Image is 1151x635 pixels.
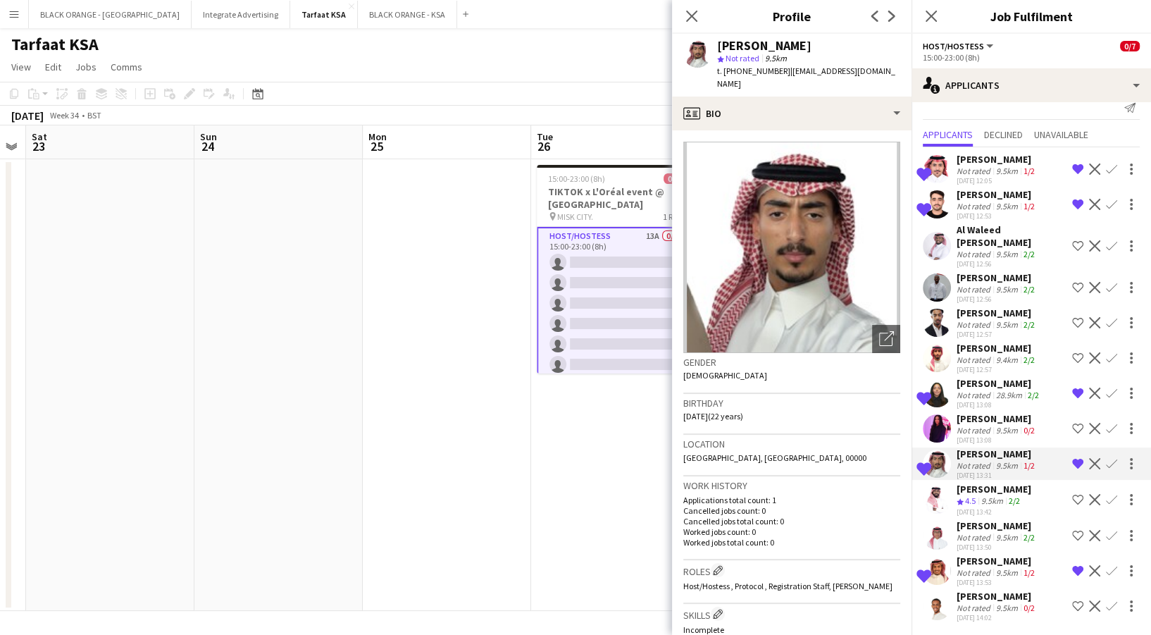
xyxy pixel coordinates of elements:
span: Applicants [923,130,973,140]
div: 9.5km [993,284,1021,295]
p: Worked jobs total count: 0 [683,537,900,548]
a: Edit [39,58,67,76]
span: Not rated [726,53,759,63]
span: Host/Hostess , Protocol , Registration Staff, [PERSON_NAME] [683,581,892,591]
span: 15:00-23:00 (8h) [548,173,605,184]
div: Al Waleed [PERSON_NAME] [957,223,1066,249]
div: [DATE] 13:31 [957,471,1038,480]
button: Tarfaat KSA [290,1,358,28]
div: [DATE] 14:02 [957,613,1038,622]
div: [DATE] 13:42 [957,507,1031,517]
div: [PERSON_NAME] [957,519,1038,532]
div: [PERSON_NAME] [957,483,1031,495]
h3: Profile [672,7,912,25]
div: 15:00-23:00 (8h) [923,52,1140,63]
div: BST [87,110,101,121]
app-skills-label: 2/2 [1024,355,1035,365]
span: Unavailable [1034,130,1088,140]
div: 9.5km [993,567,1021,578]
div: Applicants [912,68,1151,102]
div: [PERSON_NAME] [957,342,1038,355]
div: Not rated [957,249,993,259]
h3: Skills [683,607,900,622]
span: Sat [32,130,47,143]
div: Not rated [957,201,993,211]
span: Week 34 [46,110,82,121]
div: Bio [672,97,912,130]
div: [PERSON_NAME] [957,448,1038,460]
button: Integrate Advertising [192,1,290,28]
div: Not rated [957,460,993,471]
app-skills-label: 2/2 [1024,284,1035,295]
span: [DATE] (22 years) [683,411,743,421]
div: 9.5km [993,460,1021,471]
h3: Birthday [683,397,900,409]
div: [PERSON_NAME] [957,307,1038,319]
span: Declined [984,130,1023,140]
div: [PERSON_NAME] [957,555,1038,567]
div: [PERSON_NAME] [957,412,1038,425]
a: View [6,58,37,76]
app-job-card: 15:00-23:00 (8h)0/7TIKTOK x L'Oréal event @ [GEOGRAPHIC_DATA] MISK CITY.1 RoleHost/Hostess13A0/71... [537,165,695,374]
div: [PERSON_NAME] [957,188,1038,201]
div: 9.5km [993,166,1021,176]
a: Comms [105,58,148,76]
span: Edit [45,61,61,73]
div: Open photos pop-in [872,325,900,353]
app-skills-label: 2/2 [1024,532,1035,543]
p: Cancelled jobs count: 0 [683,505,900,516]
div: [DATE] 13:53 [957,578,1038,587]
span: 0/7 [1120,41,1140,51]
div: [PERSON_NAME] [957,377,1042,390]
div: [DATE] 12:57 [957,330,1038,339]
div: [DATE] 12:53 [957,211,1038,221]
span: Host/Hostess [923,41,984,51]
div: [DATE] 12:05 [957,176,1038,185]
div: [DATE] 13:08 [957,400,1042,409]
h1: Tarfaat KSA [11,34,99,55]
h3: Gender [683,356,900,369]
app-skills-label: 0/2 [1024,603,1035,613]
img: Crew avatar or photo [683,142,900,353]
span: | [EMAIL_ADDRESS][DOMAIN_NAME] [717,66,895,89]
app-card-role: Host/Hostess13A0/715:00-23:00 (8h) [537,227,695,400]
div: 28.9km [993,390,1025,400]
span: View [11,61,31,73]
button: Host/Hostess [923,41,995,51]
div: Not rated [957,319,993,330]
div: [DATE] 12:56 [957,259,1066,269]
div: Not rated [957,355,993,365]
app-skills-label: 1/2 [1024,201,1035,211]
span: Jobs [75,61,97,73]
span: 24 [198,138,217,154]
span: 26 [535,138,553,154]
div: [PERSON_NAME] [957,153,1038,166]
span: MISK CITY. [557,211,593,222]
span: Sun [200,130,217,143]
div: Not rated [957,567,993,578]
app-skills-label: 2/2 [1024,319,1035,330]
div: 9.5km [993,532,1021,543]
div: 9.5km [993,319,1021,330]
div: 9.5km [978,495,1006,507]
div: [PERSON_NAME] [957,271,1038,284]
div: Not rated [957,166,993,176]
h3: Location [683,438,900,450]
h3: Job Fulfilment [912,7,1151,25]
span: Tue [537,130,553,143]
span: 1 Role [663,211,683,222]
app-skills-label: 1/2 [1024,166,1035,176]
span: 25 [366,138,387,154]
span: [DEMOGRAPHIC_DATA] [683,370,767,381]
app-skills-label: 2/2 [1024,249,1035,259]
div: [DATE] 13:50 [957,543,1038,552]
app-skills-label: 0/2 [1024,425,1035,436]
div: [DATE] [11,109,44,123]
button: BLACK ORANGE - [GEOGRAPHIC_DATA] [29,1,192,28]
div: 9.5km [993,249,1021,259]
div: 9.4km [993,355,1021,365]
div: [DATE] 13:08 [957,436,1038,445]
div: Not rated [957,603,993,613]
button: BLACK ORANGE - KSA [358,1,457,28]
